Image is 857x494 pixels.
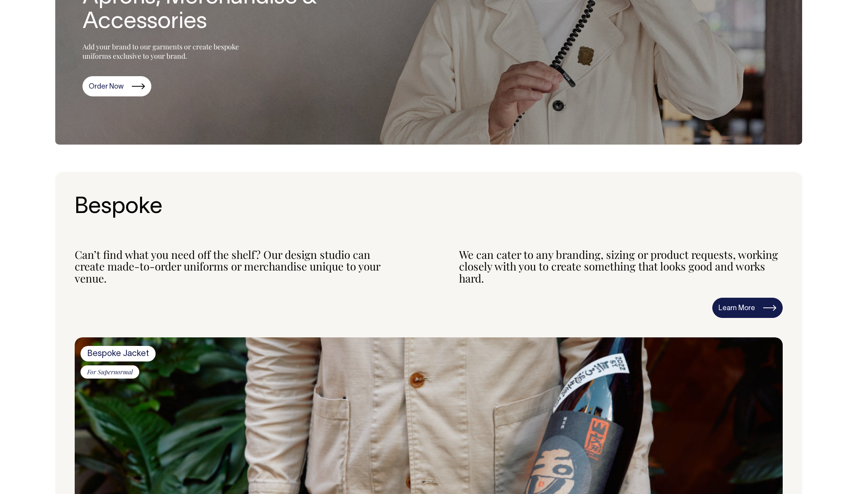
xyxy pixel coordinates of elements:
[82,76,151,96] a: Order Now
[712,298,783,318] a: Learn More
[75,249,398,285] div: Can’t find what you need off the shelf? Our design studio can create made-to-order uniforms or me...
[81,365,139,379] span: For Supernormal
[459,249,783,285] div: We can cater to any branding, sizing or product requests, working closely with you to create some...
[81,346,156,361] span: Bespoke Jacket
[75,195,783,220] h2: Bespoke
[82,42,258,61] p: Add your brand to our garments or create bespoke uniforms exclusive to your brand.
